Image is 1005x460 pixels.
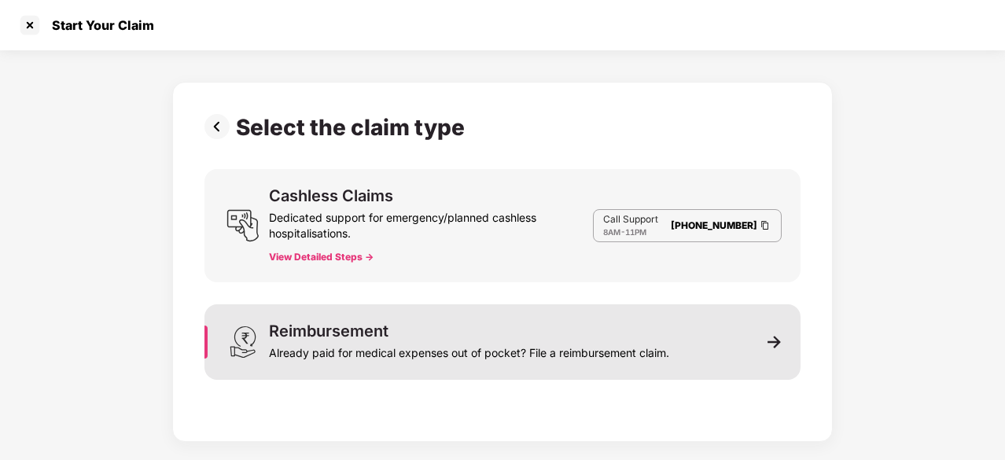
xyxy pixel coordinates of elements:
[759,219,771,232] img: Clipboard Icon
[768,335,782,349] img: svg+xml;base64,PHN2ZyB3aWR0aD0iMTEiIGhlaWdodD0iMTEiIHZpZXdCb3g9IjAgMCAxMSAxMSIgZmlsbD0ibm9uZSIgeG...
[269,188,393,204] div: Cashless Claims
[204,114,236,139] img: svg+xml;base64,PHN2ZyBpZD0iUHJldi0zMngzMiIgeG1sbnM9Imh0dHA6Ly93d3cudzMub3JnLzIwMDAvc3ZnIiB3aWR0aD...
[269,339,669,361] div: Already paid for medical expenses out of pocket? File a reimbursement claim.
[603,226,658,238] div: -
[603,227,620,237] span: 8AM
[625,227,646,237] span: 11PM
[269,204,593,241] div: Dedicated support for emergency/planned cashless hospitalisations.
[269,251,374,263] button: View Detailed Steps ->
[236,114,471,141] div: Select the claim type
[269,323,388,339] div: Reimbursement
[603,213,658,226] p: Call Support
[226,209,260,242] img: svg+xml;base64,PHN2ZyB3aWR0aD0iMjQiIGhlaWdodD0iMjUiIHZpZXdCb3g9IjAgMCAyNCAyNSIgZmlsbD0ibm9uZSIgeG...
[226,326,260,359] img: svg+xml;base64,PHN2ZyB3aWR0aD0iMjQiIGhlaWdodD0iMzEiIHZpZXdCb3g9IjAgMCAyNCAzMSIgZmlsbD0ibm9uZSIgeG...
[42,17,154,33] div: Start Your Claim
[671,219,757,231] a: [PHONE_NUMBER]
